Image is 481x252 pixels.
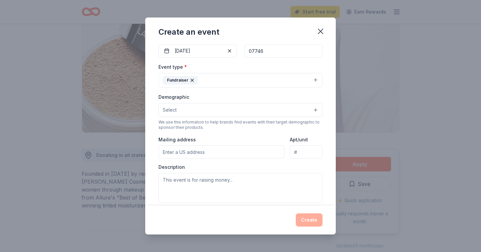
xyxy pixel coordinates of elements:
[158,73,323,88] button: Fundraiser
[158,44,237,57] button: [DATE]
[158,120,323,130] div: We use this information to help brands find events with their target demographic to sponsor their...
[244,44,323,57] input: 12345 (U.S. only)
[158,27,219,37] div: Create an event
[163,76,198,85] div: Fundraiser
[158,94,189,100] label: Demographic
[158,103,323,117] button: Select
[290,136,308,143] label: Apt/unit
[158,136,196,143] label: Mailing address
[290,145,323,159] input: #
[158,64,187,70] label: Event type
[163,106,177,114] span: Select
[158,164,185,170] label: Description
[158,145,284,159] input: Enter a US address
